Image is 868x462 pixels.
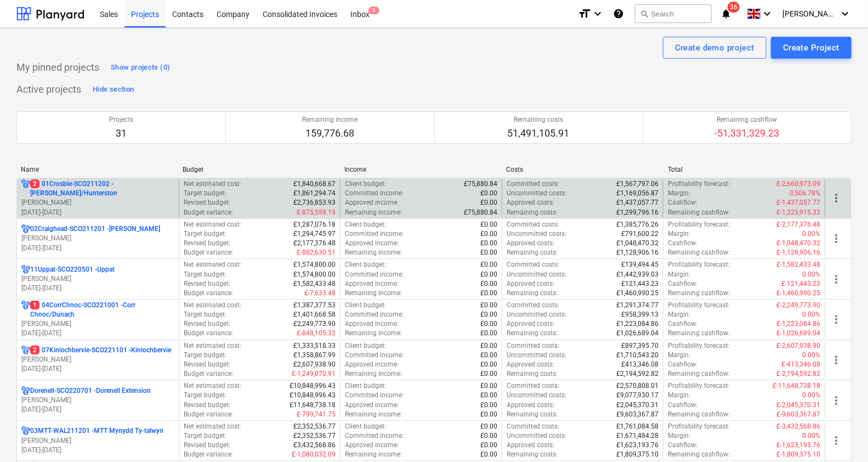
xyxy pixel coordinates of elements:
[776,220,820,229] p: £-2,177,376.48
[668,329,730,338] p: Remaining cashflow :
[184,239,230,248] p: Revised budget :
[184,189,226,198] p: Target budget :
[830,232,843,245] span: more_vert
[508,127,570,140] p: 51,491,105.91
[668,301,730,310] p: Profitability forecast :
[507,239,554,248] p: Approved costs :
[184,289,233,298] p: Budget variance :
[21,208,174,217] p: [DATE] - [DATE]
[788,189,820,198] p: -3,506.78%
[776,401,820,410] p: £-2,045,370.31
[30,179,39,188] span: 2
[21,346,30,355] div: Project has multi currencies enabled
[668,410,730,419] p: Remaining cashflow :
[293,260,336,269] p: £1,574,800.00
[480,431,497,441] p: £0.00
[21,265,174,293] div: 11Uppat-SCO220501 -Uppat[PERSON_NAME][DATE]-[DATE]
[297,208,336,217] p: £-875,559.19
[616,381,659,391] p: £2,570,808.01
[464,179,497,189] p: £75,880.84
[290,401,336,410] p: £11,648,738.18
[776,301,820,310] p: £-2,249,773.90
[293,220,336,229] p: £1,287,076.18
[184,391,226,400] p: Target budget :
[480,279,497,289] p: £0.00
[480,270,497,279] p: £0.00
[480,369,497,379] p: £0.00
[781,360,820,369] p: £-413,346.08
[507,369,558,379] p: Remaining costs :
[21,224,174,252] div: 02Craighead-SCO211201 -[PERSON_NAME][PERSON_NAME][DATE]-[DATE]
[480,381,497,391] p: £0.00
[345,301,386,310] p: Client budget :
[480,351,497,360] p: £0.00
[621,341,659,351] p: £897,395.70
[21,426,174,454] div: 03MTT-WAL211201 -MTT Mynydd Ty-talwyn[PERSON_NAME][DATE]-[DATE]
[345,289,402,298] p: Remaining income :
[293,229,336,239] p: £1,294,745.97
[21,405,174,414] p: [DATE] - [DATE]
[293,351,336,360] p: £1,358,867.99
[616,401,659,410] p: £2,045,370.31
[616,248,659,257] p: £1,128,906.16
[345,198,399,207] p: Approved income :
[621,279,659,289] p: £121,443.23
[783,41,839,55] div: Create Project
[714,115,779,125] p: Remaining cashflow
[368,7,379,14] span: 3
[830,273,843,286] span: more_vert
[668,319,697,329] p: Cashflow :
[293,301,336,310] p: £1,387,377.53
[480,441,497,450] p: £0.00
[293,239,336,248] p: £2,177,376.48
[184,301,241,310] p: Net estimated cost :
[344,166,497,173] div: Income
[507,279,554,289] p: Approved costs :
[776,248,820,257] p: £-1,128,906.16
[838,7,852,20] i: keyboard_arrow_down
[345,270,404,279] p: Committed income :
[21,284,174,293] p: [DATE] - [DATE]
[480,289,497,298] p: £0.00
[30,179,174,198] p: 01Crosbie-SCO211202 - [PERSON_NAME]/Hunterston
[480,310,497,319] p: £0.00
[507,319,554,329] p: Approved costs :
[507,422,559,431] p: Committed costs :
[21,179,174,217] div: 201Crosbie-SCO211202 -[PERSON_NAME]/Hunterston[PERSON_NAME][DATE]-[DATE]
[480,189,497,198] p: £0.00
[616,179,659,189] p: £1,567,797.06
[290,381,336,391] p: £10,848,996.43
[507,360,554,369] p: Approved costs :
[802,391,820,400] p: 0.00%
[293,422,336,431] p: £2,352,536.77
[507,329,558,338] p: Remaining costs :
[802,229,820,239] p: 0.00%
[668,341,730,351] p: Profitability forecast :
[293,341,336,351] p: £1,333,518.33
[616,369,659,379] p: £2,194,592.82
[345,431,404,441] p: Committed income :
[108,59,173,76] button: Show projects (0)
[506,166,659,173] div: Costs
[813,409,868,462] div: Chat Widget
[109,115,133,125] p: Projects
[507,208,558,217] p: Remaining costs :
[21,224,30,234] div: Project has multi currencies enabled
[184,208,233,217] p: Budget variance :
[480,260,497,269] p: £0.00
[480,341,497,351] p: £0.00
[304,289,336,298] p: £-7,633.48
[616,329,659,338] p: £1,026,689.04
[507,248,558,257] p: Remaining costs :
[90,81,137,98] button: Hide section
[21,364,174,374] p: [DATE] - [DATE]
[345,351,404,360] p: Committed income :
[302,127,358,140] p: 159,776.68
[480,401,497,410] p: £0.00
[668,248,730,257] p: Remaining cashflow :
[616,301,659,310] p: £1,291,374.77
[184,360,230,369] p: Revised budget :
[668,220,730,229] p: Profitability forecast :
[184,229,226,239] p: Target budget :
[345,220,386,229] p: Client budget :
